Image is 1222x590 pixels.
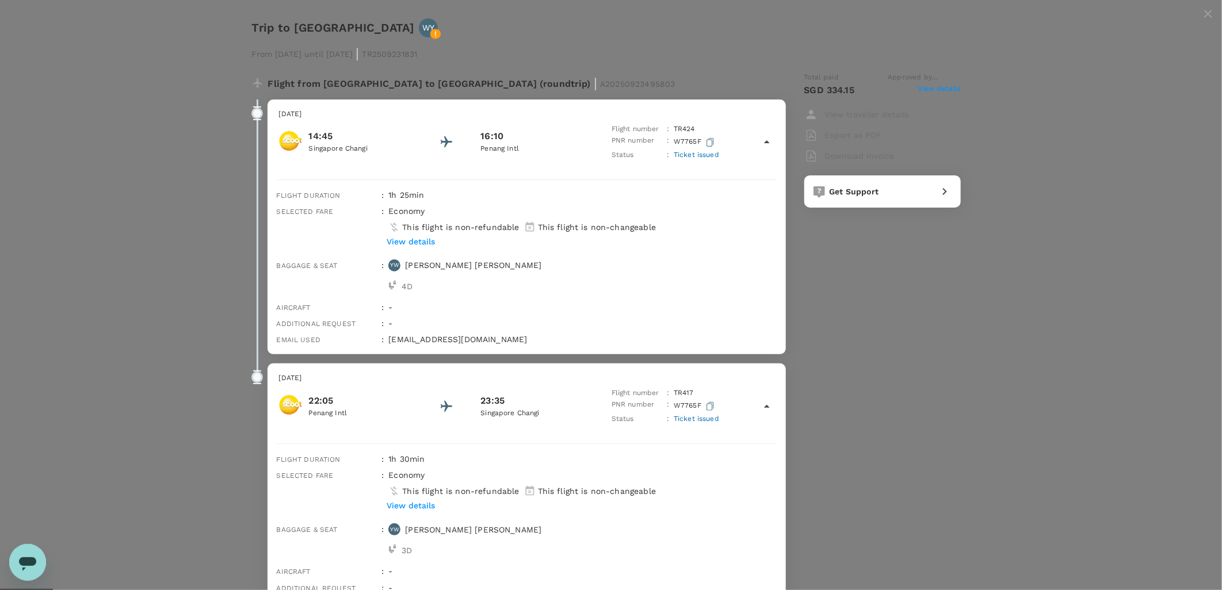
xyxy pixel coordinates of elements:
span: Additional request [277,320,356,328]
span: | [356,45,359,62]
p: YW [390,526,399,534]
div: : [377,297,384,313]
p: WY [422,22,434,33]
iframe: Button to launch messaging window [9,544,46,581]
img: Scoot [279,129,302,152]
h6: Trip to [GEOGRAPHIC_DATA] [252,18,415,37]
span: Get Support [830,187,879,196]
p: This flight is non-changeable [538,485,656,497]
p: Flight number [612,124,662,135]
p: 22:05 [309,394,413,408]
p: economy [388,205,425,217]
p: : [667,135,669,150]
span: | [594,75,597,91]
div: : [377,313,384,329]
span: Email used [277,336,321,344]
p: 16:10 [480,129,503,143]
p: Download invoice [825,150,895,162]
span: Aircraft [277,568,311,576]
p: SGD 334.15 [804,83,855,97]
p: economy [388,469,425,481]
p: W7765F [674,399,717,413]
div: : [377,201,384,255]
p: [PERSON_NAME] [PERSON_NAME] [405,524,541,535]
p: 23:35 [480,394,505,408]
p: [EMAIL_ADDRESS][DOMAIN_NAME] [388,334,776,345]
p: Penang Intl [480,143,584,155]
p: [DATE] [279,373,774,384]
img: seat-icon [388,281,397,289]
span: Ticket issued [674,151,719,159]
p: : [667,413,669,425]
span: Flight duration [277,455,341,463]
span: Ticket issued [674,415,719,423]
p: : [667,124,669,135]
span: Baggage & seat [277,526,338,534]
p: This flight is non-refundable [402,221,519,233]
span: Selected fare [277,208,334,216]
p: Status [612,150,662,161]
div: : [377,519,384,561]
p: Penang Intl [309,408,413,419]
p: : [667,399,669,413]
p: View details [387,500,435,511]
p: 14:45 [309,129,413,143]
div: : [377,329,384,345]
p: From [DATE] until [DATE] TR2509231831 [252,42,418,63]
img: seat-icon [388,545,397,553]
div: - [384,313,776,329]
span: Total paid [804,72,839,83]
p: TR 424 [674,124,695,135]
p: [PERSON_NAME] [PERSON_NAME] [405,259,541,271]
span: Flight duration [277,191,341,200]
p: 3 D [402,545,412,556]
p: PNR number [612,399,662,413]
span: Baggage & seat [277,262,338,270]
p: View traveller details [825,109,909,120]
p: TR 417 [674,388,694,399]
div: - [384,561,776,577]
p: PNR number [612,135,662,150]
p: : [667,388,669,399]
div: - [384,297,776,313]
p: 4 D [402,281,413,292]
p: [DATE] [279,109,774,120]
p: Flight number [612,388,662,399]
p: 1h 25min [388,189,776,201]
div: : [377,465,384,519]
div: : [377,185,384,201]
p: View details [387,236,435,247]
p: This flight is non-changeable [538,221,656,233]
div: : [377,561,384,577]
span: Aircraft [277,304,311,312]
div: : [377,449,384,465]
div: : [377,255,384,297]
p: : [667,150,669,161]
span: View details [918,83,961,97]
p: YW [390,261,399,269]
p: W7765F [674,135,717,150]
p: 1h 30min [388,453,776,465]
img: Scoot [279,393,302,416]
span: A20250923495803 [600,79,675,89]
span: Approved by [888,72,961,83]
p: Singapore Changi [309,143,413,155]
span: Selected fare [277,472,334,480]
p: Singapore Changi [480,408,584,419]
p: Export as PDF [825,129,882,141]
p: This flight is non-refundable [402,485,519,497]
p: Flight from [GEOGRAPHIC_DATA] to [GEOGRAPHIC_DATA] (roundtrip) [268,72,675,93]
p: Status [612,413,662,425]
